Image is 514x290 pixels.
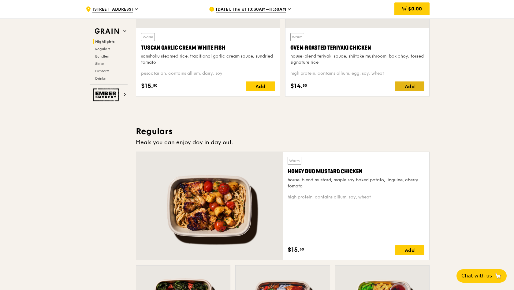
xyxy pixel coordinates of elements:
[95,40,115,44] span: Highlights
[395,245,424,255] div: Add
[141,81,153,91] span: $15.
[93,26,121,37] img: Grain web logo
[141,53,275,66] div: sanshoku steamed rice, traditional garlic cream sauce, sundried tomato
[461,272,492,280] span: Chat with us
[288,245,300,254] span: $15.
[141,33,155,41] div: Warm
[494,272,502,280] span: 🦙
[95,47,110,51] span: Regulars
[290,33,304,41] div: Warm
[303,83,307,88] span: 50
[288,167,424,176] div: Honey Duo Mustard Chicken
[136,126,430,137] h3: Regulars
[92,6,133,13] span: [STREET_ADDRESS]
[246,81,275,91] div: Add
[395,81,424,91] div: Add
[290,43,424,52] div: Oven‑Roasted Teriyaki Chicken
[290,53,424,66] div: house-blend teriyaki sauce, shiitake mushroom, bok choy, tossed signature rice
[95,69,109,73] span: Desserts
[300,247,304,252] span: 50
[141,70,275,77] div: pescatarian, contains allium, dairy, soy
[288,194,424,200] div: high protein, contains allium, soy, wheat
[456,269,507,283] button: Chat with us🦙
[141,43,275,52] div: Tuscan Garlic Cream White Fish
[95,54,109,58] span: Bundles
[153,83,158,88] span: 50
[93,89,121,101] img: Ember Smokery web logo
[95,62,104,66] span: Sides
[216,6,286,13] span: [DATE], Thu at 10:30AM–11:30AM
[288,177,424,189] div: house-blend mustard, maple soy baked potato, linguine, cherry tomato
[290,70,424,77] div: high protein, contains allium, egg, soy, wheat
[290,81,303,91] span: $14.
[95,76,106,81] span: Drinks
[288,157,301,165] div: Warm
[136,138,430,147] div: Meals you can enjoy day in day out.
[408,6,422,12] span: $0.00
